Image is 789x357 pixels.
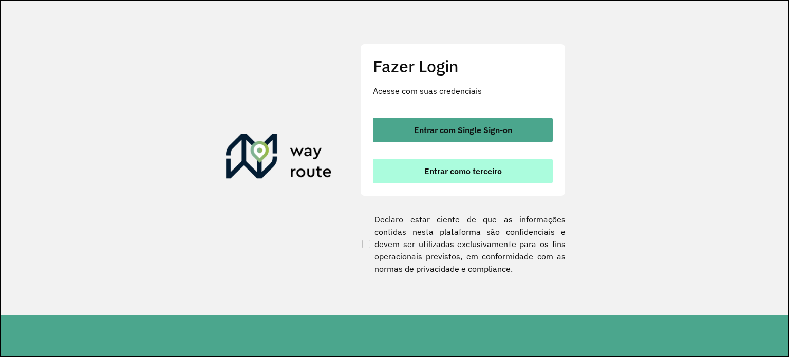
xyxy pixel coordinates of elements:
button: button [373,159,553,183]
button: button [373,118,553,142]
h2: Fazer Login [373,57,553,76]
label: Declaro estar ciente de que as informações contidas nesta plataforma são confidenciais e devem se... [360,213,566,275]
p: Acesse com suas credenciais [373,85,553,97]
span: Entrar como terceiro [424,167,502,175]
img: Roteirizador AmbevTech [226,134,332,183]
span: Entrar com Single Sign-on [414,126,512,134]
